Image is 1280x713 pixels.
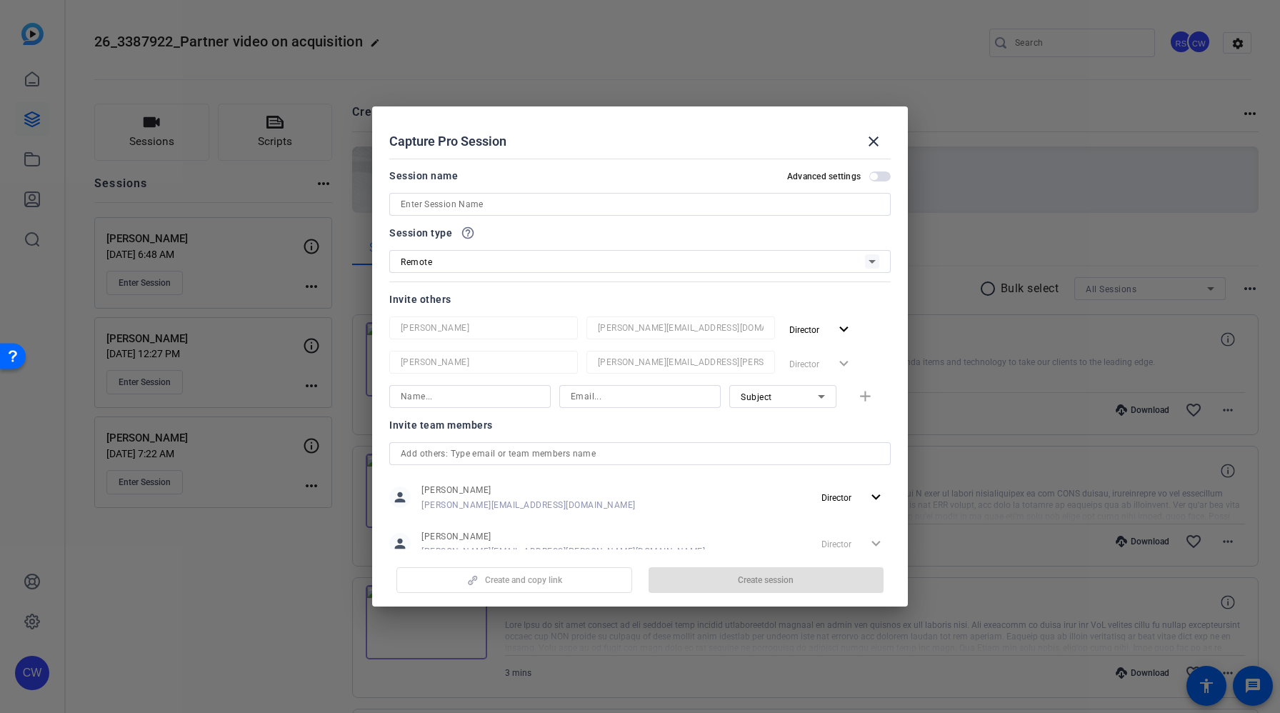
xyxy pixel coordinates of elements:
[389,224,452,241] span: Session type
[421,499,636,511] span: [PERSON_NAME][EMAIL_ADDRESS][DOMAIN_NAME]
[389,487,411,508] mat-icon: person
[401,445,879,462] input: Add others: Type email or team members name
[598,354,764,371] input: Email...
[421,484,636,496] span: [PERSON_NAME]
[401,354,566,371] input: Name...
[389,124,891,159] div: Capture Pro Session
[816,484,891,510] button: Director
[789,325,819,335] span: Director
[571,388,709,405] input: Email...
[401,196,879,213] input: Enter Session Name
[835,321,853,339] mat-icon: expand_more
[821,493,851,503] span: Director
[865,133,882,150] mat-icon: close
[401,257,432,267] span: Remote
[401,319,566,336] input: Name...
[867,489,885,507] mat-icon: expand_more
[389,533,411,554] mat-icon: person
[421,531,705,542] span: [PERSON_NAME]
[401,388,539,405] input: Name...
[461,226,475,240] mat-icon: help_outline
[389,291,891,308] div: Invite others
[389,167,458,184] div: Session name
[787,171,861,182] h2: Advanced settings
[784,316,859,342] button: Director
[389,417,891,434] div: Invite team members
[741,392,772,402] span: Subject
[421,546,705,557] span: [PERSON_NAME][EMAIL_ADDRESS][PERSON_NAME][DOMAIN_NAME]
[598,319,764,336] input: Email...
